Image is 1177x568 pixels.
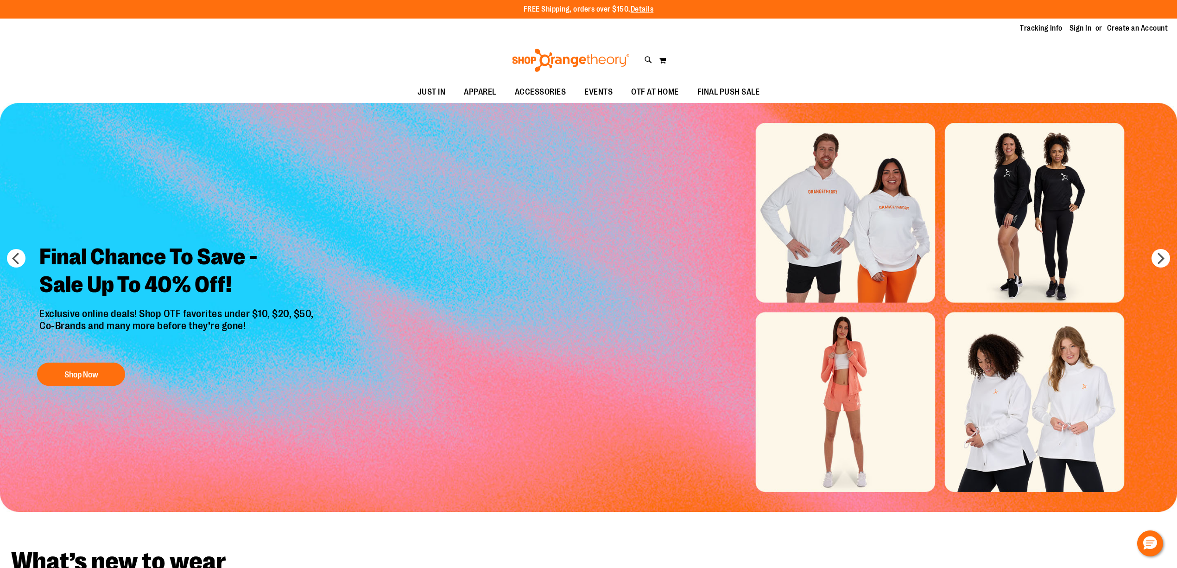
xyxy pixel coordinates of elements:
a: Tracking Info [1020,23,1063,33]
p: Exclusive online deals! Shop OTF favorites under $10, $20, $50, Co-Brands and many more before th... [32,308,323,353]
a: Create an Account [1107,23,1168,33]
a: OTF AT HOME [622,82,688,103]
a: Details [631,5,654,13]
a: FINAL PUSH SALE [688,82,769,103]
img: Shop Orangetheory [511,49,631,72]
a: APPAREL [455,82,506,103]
a: JUST IN [408,82,455,103]
a: ACCESSORIES [506,82,576,103]
h2: Final Chance To Save - Sale Up To 40% Off! [32,236,323,308]
button: Hello, have a question? Let’s chat. [1137,530,1163,556]
span: JUST IN [418,82,446,102]
a: EVENTS [575,82,622,103]
span: ACCESSORIES [515,82,566,102]
span: FINAL PUSH SALE [697,82,760,102]
span: EVENTS [584,82,613,102]
a: Sign In [1069,23,1092,33]
button: Shop Now [37,363,125,386]
span: OTF AT HOME [631,82,679,102]
p: FREE Shipping, orders over $150. [524,4,654,15]
a: Final Chance To Save -Sale Up To 40% Off! Exclusive online deals! Shop OTF favorites under $10, $... [32,236,323,390]
span: APPAREL [464,82,496,102]
button: next [1152,249,1170,268]
button: prev [7,249,25,268]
